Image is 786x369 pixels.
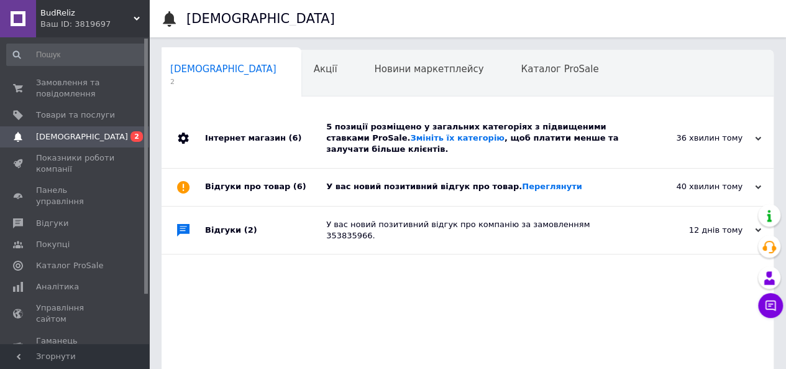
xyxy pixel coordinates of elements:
div: Відгуки про товар [205,169,326,206]
span: [DEMOGRAPHIC_DATA] [36,131,128,142]
span: Акції [314,63,337,75]
div: 40 хвилин тому [637,181,761,192]
span: Замовлення та повідомлення [36,77,115,100]
span: Каталог ProSale [36,260,103,271]
div: Ваш ID: 3819697 [40,19,149,30]
span: Покупці [36,239,70,250]
div: 12 днів тому [637,225,761,236]
a: Переглянути [522,182,582,191]
span: Показники роботи компанії [36,152,115,175]
button: Чат з покупцем [758,293,783,318]
span: Панель управління [36,185,115,207]
div: Відгуки [205,207,326,254]
h1: [DEMOGRAPHIC_DATA] [186,11,335,26]
span: 2 [170,77,276,86]
span: Управління сайтом [36,302,115,325]
span: Товари та послуги [36,110,115,121]
a: Змініть їх категорію [410,133,504,142]
span: Каталог ProSale [521,63,598,75]
span: (6) [293,182,306,191]
div: 5 позиції розміщено у загальних категоріях з підвищеними ставками ProSale. , щоб платити менше та... [326,121,637,156]
span: Новини маркетплейсу [374,63,483,75]
span: (2) [244,225,257,235]
span: Відгуки [36,218,68,229]
input: Пошук [6,44,147,66]
span: BudReliz [40,7,134,19]
span: Гаманець компанії [36,335,115,358]
span: (6) [288,133,301,142]
div: 36 хвилин тому [637,133,761,144]
span: [DEMOGRAPHIC_DATA] [170,63,276,75]
span: Аналітика [36,281,79,292]
div: У вас новий позитивний відгук про компанію за замовленням 353835966. [326,219,637,241]
div: У вас новий позитивний відгук про товар. [326,181,637,192]
div: Інтернет магазин [205,109,326,168]
span: 2 [130,131,143,142]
